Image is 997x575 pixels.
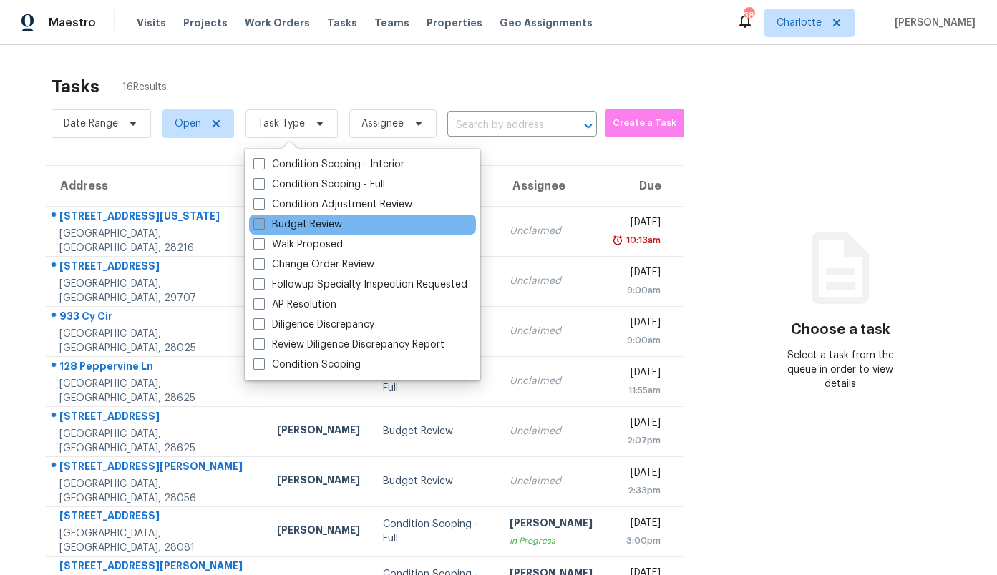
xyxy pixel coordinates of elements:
div: [DATE] [616,365,661,383]
div: Budget Review [383,474,487,488]
div: [PERSON_NAME] [277,523,360,541]
div: 11:55am [616,383,661,398]
span: 16 Results [122,80,167,94]
div: Condition Scoping - Full [383,517,487,546]
div: Budget Review [383,424,487,438]
span: Tasks [327,18,357,28]
label: Condition Scoping - Full [253,177,385,192]
th: Due [604,166,683,206]
div: [GEOGRAPHIC_DATA], [GEOGRAPHIC_DATA], 29707 [59,277,254,305]
div: Unclaimed [510,224,593,238]
div: [PERSON_NAME] [277,423,360,441]
label: Review Diligence Discrepancy Report [253,338,444,352]
div: Unclaimed [510,324,593,338]
div: 10:13am [623,233,661,247]
div: [STREET_ADDRESS][US_STATE] [59,209,254,227]
div: 933 Cy Cir [59,309,254,327]
div: [STREET_ADDRESS] [59,259,254,277]
div: Select a task from the queue in order to view details [774,348,908,391]
span: Task Type [258,117,305,131]
div: 2:33pm [616,483,661,498]
div: [DATE] [616,315,661,333]
div: [DATE] [616,215,661,233]
h2: Tasks [52,79,99,94]
div: 9:00am [616,283,661,298]
th: Assignee [498,166,604,206]
img: Overdue Alarm Icon [612,233,623,247]
div: Unclaimed [510,424,593,438]
th: Address [46,166,266,206]
div: [GEOGRAPHIC_DATA], [GEOGRAPHIC_DATA], 28625 [59,377,254,406]
div: Unclaimed [510,274,593,288]
div: Unclaimed [510,374,593,388]
span: Properties [427,16,482,30]
label: Condition Adjustment Review [253,197,412,212]
label: Budget Review [253,217,342,232]
span: Work Orders [245,16,310,30]
div: [PERSON_NAME] [277,473,360,491]
div: 38 [744,9,754,23]
div: [PERSON_NAME] [510,516,593,534]
div: [GEOGRAPHIC_DATA], [GEOGRAPHIC_DATA], 28081 [59,526,254,555]
span: Projects [183,16,228,30]
div: [DATE] [616,466,661,483]
label: Condition Scoping [253,358,361,372]
div: 2:07pm [616,433,661,448]
div: Condition Scoping - Full [383,367,487,395]
span: Create a Task [612,115,677,132]
div: 9:00am [616,333,661,348]
label: Diligence Discrepancy [253,318,374,332]
label: Followup Specialty Inspection Requested [253,277,467,292]
div: [DATE] [616,516,661,534]
div: 128 Peppervine Ln [59,359,254,377]
div: [GEOGRAPHIC_DATA], [GEOGRAPHIC_DATA], 28216 [59,227,254,255]
div: [GEOGRAPHIC_DATA], [GEOGRAPHIC_DATA], 28625 [59,427,254,456]
span: Date Range [64,117,118,131]
div: [STREET_ADDRESS] [59,508,254,526]
label: Condition Scoping - Interior [253,157,404,172]
span: Maestro [49,16,96,30]
div: [DATE] [616,265,661,283]
span: [PERSON_NAME] [889,16,976,30]
button: Create a Task [605,109,684,137]
span: Teams [374,16,409,30]
div: [GEOGRAPHIC_DATA], [GEOGRAPHIC_DATA], 28056 [59,477,254,506]
div: Unclaimed [510,474,593,488]
div: [GEOGRAPHIC_DATA], [GEOGRAPHIC_DATA], 28025 [59,327,254,355]
div: [STREET_ADDRESS][PERSON_NAME] [59,459,254,477]
span: Assignee [361,117,404,131]
label: Change Order Review [253,257,374,272]
div: [STREET_ADDRESS] [59,409,254,427]
span: Open [175,117,201,131]
button: Open [578,116,598,136]
div: In Progress [510,534,593,548]
input: Search by address [447,114,557,137]
span: Visits [137,16,166,30]
label: Walk Proposed [253,237,343,252]
div: 3:00pm [616,534,661,548]
span: Charlotte [777,16,822,30]
h3: Choose a task [791,323,890,337]
label: AP Resolution [253,298,336,312]
span: Geo Assignments [500,16,593,30]
div: [DATE] [616,416,661,433]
